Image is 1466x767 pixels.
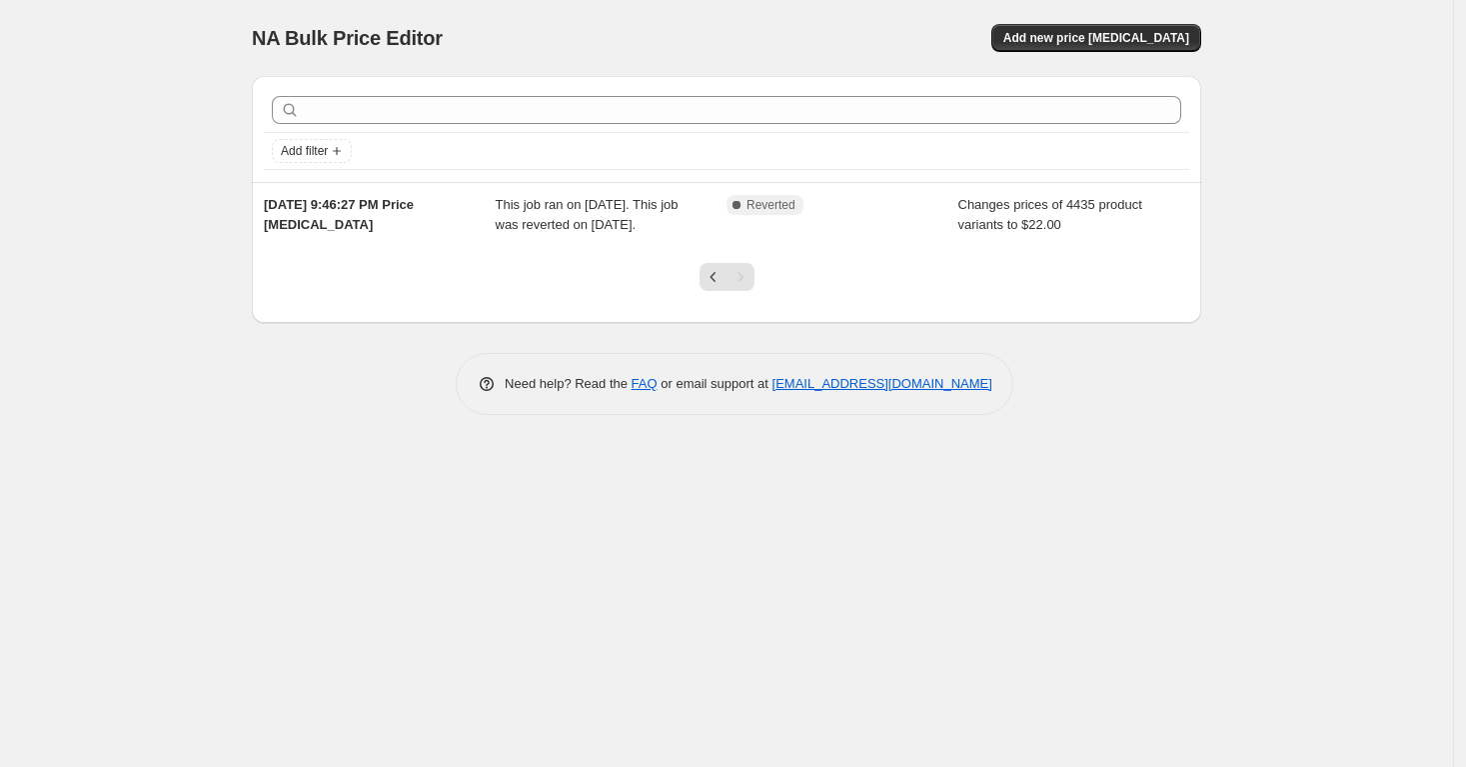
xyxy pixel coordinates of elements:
span: This job ran on [DATE]. This job was reverted on [DATE]. [496,197,679,232]
a: FAQ [632,376,658,391]
span: NA Bulk Price Editor [252,27,443,49]
span: [DATE] 9:46:27 PM Price [MEDICAL_DATA] [264,197,414,232]
button: Previous [700,263,728,291]
span: Reverted [746,197,795,213]
nav: Pagination [700,263,754,291]
button: Add new price [MEDICAL_DATA] [991,24,1201,52]
span: Changes prices of 4435 product variants to $22.00 [958,197,1142,232]
span: Add filter [281,143,328,159]
span: or email support at [658,376,772,391]
a: [EMAIL_ADDRESS][DOMAIN_NAME] [772,376,992,391]
button: Add filter [272,139,352,163]
span: Need help? Read the [505,376,632,391]
span: Add new price [MEDICAL_DATA] [1003,30,1189,46]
